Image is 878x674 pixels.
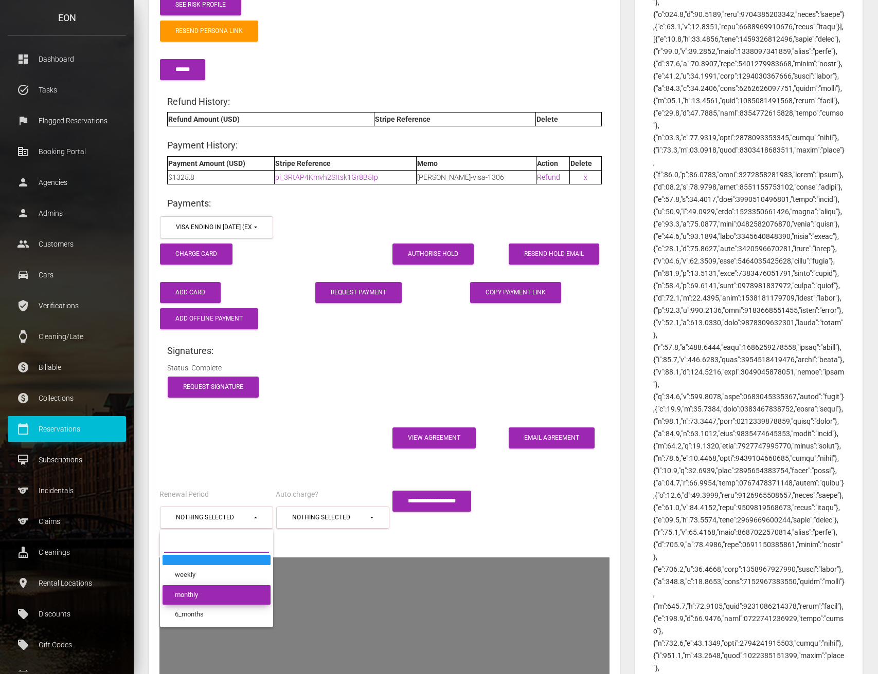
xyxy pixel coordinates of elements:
button: Add Card [160,282,221,303]
a: corporate_fare Booking Portal [8,139,126,164]
a: person Admins [8,200,126,226]
a: person Agencies [8,170,126,195]
h4: Payments: [167,197,602,210]
a: calendar_today Reservations [8,416,126,442]
button: Nothing selected [276,507,389,529]
a: drive_eta Cars [8,262,126,288]
a: sports Incidentals [8,478,126,503]
a: verified_user Verifications [8,293,126,319]
a: sports Claims [8,509,126,534]
td: [PERSON_NAME]-visa-1306 [416,170,536,184]
th: Memo [416,156,536,170]
a: Email Agreement [509,427,595,448]
a: watch Cleaning/Late [8,324,126,349]
a: dashboard Dashboard [8,46,126,72]
a: Refund [537,173,560,181]
span: weekly [175,570,195,580]
a: Request Signature [168,377,259,398]
th: Action [536,156,570,170]
p: Verifications [15,298,118,313]
p: Cleanings [15,545,118,560]
th: Delete [536,113,601,126]
label: Renewal Period [159,490,209,500]
p: Dashboard [15,51,118,67]
a: Resend Hold Email [509,244,599,265]
p: Rental Locations [15,575,118,591]
p: Cleaning/Late [15,329,118,344]
th: Stripe Reference [374,113,536,126]
label: Auto charge? [276,490,318,500]
button: Add Offline Payment [160,308,258,329]
a: x [584,173,587,181]
p: Incidentals [15,483,118,498]
a: pi_3RtAP4Kmvh2SItsk1Gr8B5Ip [275,173,378,181]
a: card_membership Subscriptions [8,447,126,473]
p: Admins [15,205,118,221]
a: place Rental Locations [8,570,126,596]
button: Copy payment link [470,282,561,303]
div: Nothing selected [176,513,253,522]
a: people Customers [8,231,126,257]
p: Tasks [15,82,118,98]
p: Customers [15,236,118,252]
a: paid Collections [8,385,126,411]
button: Authorise Hold [392,244,474,265]
button: visa ending in 1306 (exp. 1/2029) [160,216,273,238]
th: Refund Amount (USD) [168,113,374,126]
th: Payment Amount (USD) [168,156,275,170]
a: local_offer Discounts [8,601,126,627]
h4: Signatures: [167,344,602,357]
p: Billable [15,360,118,375]
p: Discounts [15,606,118,622]
div: visa ending in [DATE] (exp. 1/2029) [176,223,253,232]
h4: Payment History: [167,139,602,152]
td: $1325.8 [168,170,275,184]
input: Search [164,534,269,553]
a: View Agreement [392,427,476,448]
a: local_offer Gift Codes [8,632,126,658]
span: 6_months [175,610,204,620]
p: Reservations [15,421,118,437]
a: Request Payment [315,282,402,303]
button: Nothing selected [160,507,273,529]
p: Agencies [15,175,118,190]
a: Resend Persona Link [160,21,258,42]
p: Subscriptions [15,452,118,467]
p: Flagged Reservations [15,113,118,128]
h4: Refund History: [167,95,602,108]
div: Status: Complete [159,362,610,374]
a: paid Billable [8,354,126,380]
p: Cars [15,267,118,283]
p: Gift Codes [15,637,118,652]
span: monthly [175,590,198,600]
a: flag Flagged Reservations [8,108,126,134]
p: Collections [15,390,118,406]
p: Claims [15,514,118,529]
th: Delete [570,156,601,170]
p: Booking Portal [15,144,118,159]
a: cleaning_services Cleanings [8,539,126,565]
div: Nothing selected [292,513,369,522]
button: Charge Card [160,244,232,265]
a: task_alt Tasks [8,77,126,103]
th: Stripe Reference [274,156,416,170]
